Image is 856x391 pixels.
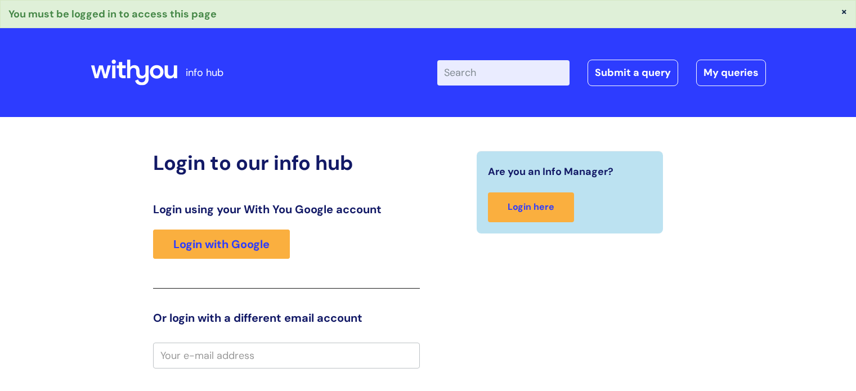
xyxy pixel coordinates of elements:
[153,343,420,368] input: Your e-mail address
[186,64,223,82] p: info hub
[588,60,678,86] a: Submit a query
[437,60,570,85] input: Search
[488,192,574,222] a: Login here
[696,60,766,86] a: My queries
[153,203,420,216] h3: Login using your With You Google account
[153,230,290,259] a: Login with Google
[841,6,848,16] button: ×
[153,311,420,325] h3: Or login with a different email account
[488,163,613,181] span: Are you an Info Manager?
[153,151,420,175] h2: Login to our info hub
